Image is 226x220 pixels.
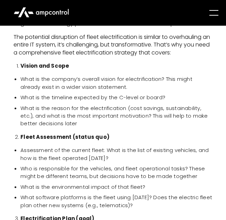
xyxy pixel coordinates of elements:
[20,133,110,141] strong: Fleet Assessment (status quo)
[20,94,212,101] li: What is the timeline expected by the C-level or board?
[20,62,69,69] strong: Vision and Scope
[20,183,212,191] li: What is the environmental impact of that fleet?
[20,165,212,180] li: Who is responsible for the vehicles, and fleet operational tasks? These might be different teams,...
[20,194,212,209] li: What software platforms is the fleet using [DATE]? Does the electric fleet plan other new systems...
[20,75,212,91] li: What is the company’s overall vision for electrification? This might already exist in a wider vis...
[201,3,224,23] div: menu
[20,104,212,128] li: What is the reason for the electrification (cost savings, sustainability, etc.), and what is the ...
[14,33,212,57] p: The potential disruption of fleet electrification is similar to overhauling an entire IT system, ...
[20,146,212,162] li: Assessment of the current fleet: What is the list of existing vehicles, and how is the fleet oper...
